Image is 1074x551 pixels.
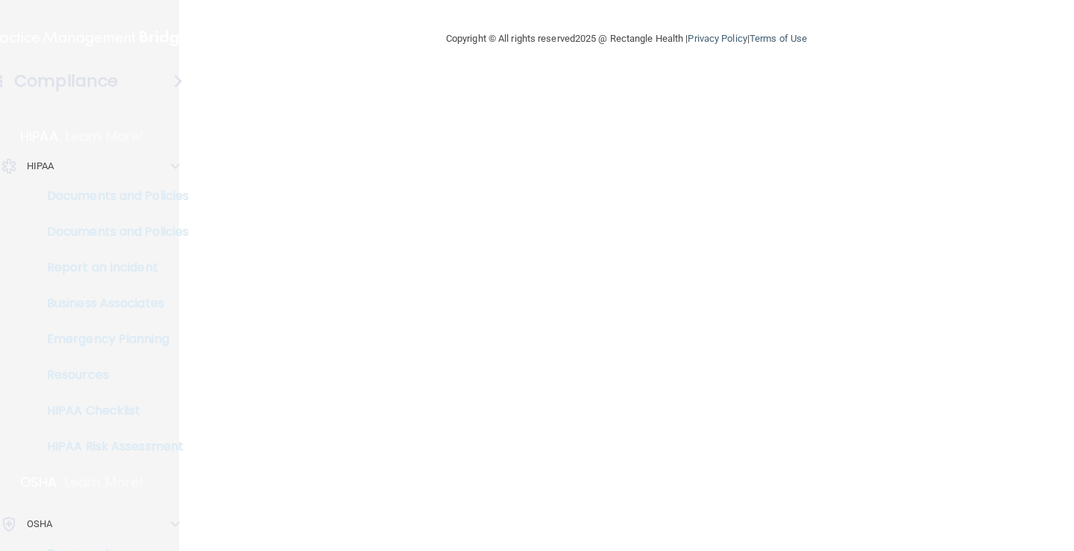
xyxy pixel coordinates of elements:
p: Emergency Planning [10,332,213,347]
a: Privacy Policy [688,33,747,44]
p: Report an Incident [10,260,213,275]
h4: Compliance [14,71,118,92]
p: Business Associates [10,296,213,311]
p: HIPAA Checklist [10,403,213,418]
p: Learn More! [65,473,144,491]
p: HIPAA Risk Assessment [10,439,213,454]
p: HIPAA [27,157,54,175]
a: Terms of Use [750,33,807,44]
p: HIPAA [20,127,58,145]
p: Documents and Policies [10,224,213,239]
p: OSHA [20,473,57,491]
div: Copyright © All rights reserved 2025 @ Rectangle Health | | [354,15,899,63]
p: Documents and Policies [10,189,213,204]
p: Resources [10,368,213,382]
p: Learn More! [66,127,145,145]
p: OSHA [27,515,52,533]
